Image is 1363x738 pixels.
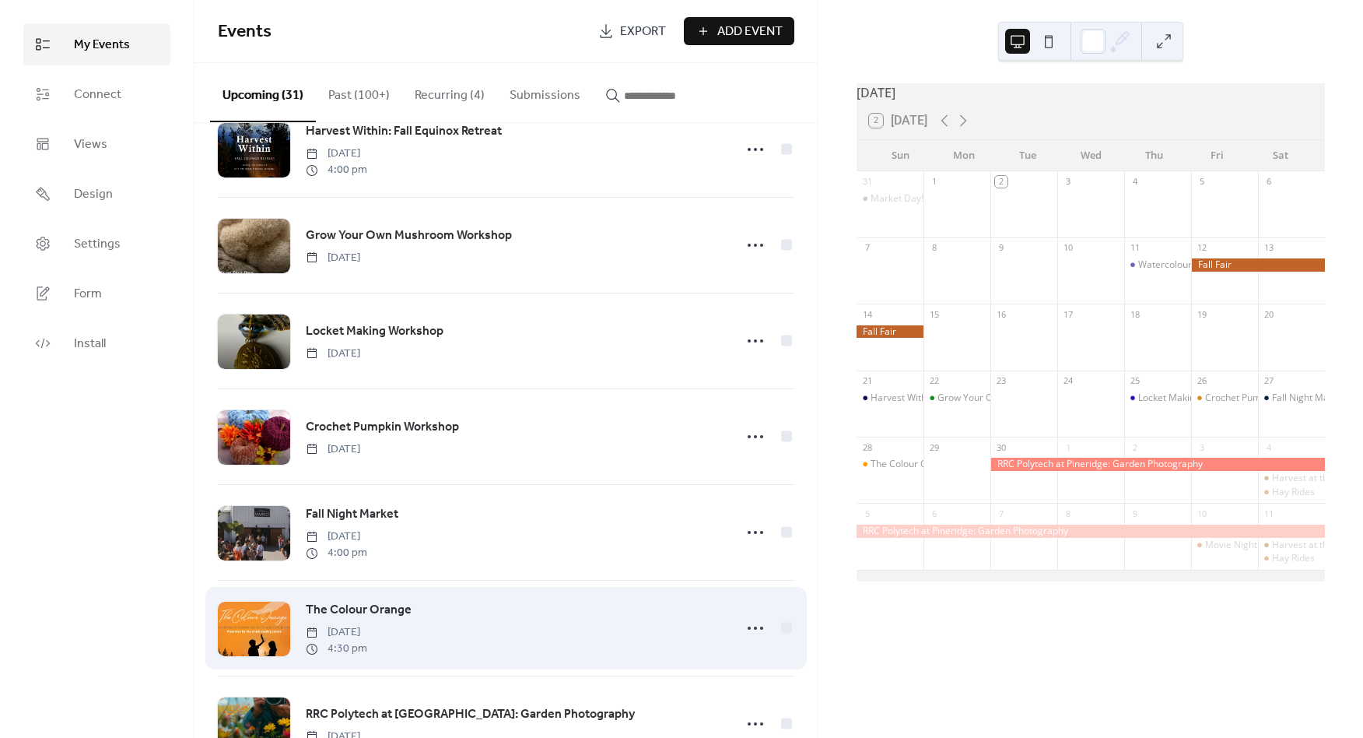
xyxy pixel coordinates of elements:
[74,185,113,204] span: Design
[1062,441,1074,453] div: 1
[23,322,170,364] a: Install
[933,140,996,171] div: Mon
[306,250,360,266] span: [DATE]
[1129,242,1141,254] div: 11
[928,508,940,519] div: 6
[306,122,502,141] span: Harvest Within: Fall Equinox Retreat
[857,458,923,471] div: The Colour Orange
[1129,508,1141,519] div: 9
[1129,375,1141,387] div: 25
[620,23,666,41] span: Export
[857,525,1325,538] div: RRC Polytech at Pineridge: Garden Photography
[74,135,107,154] span: Views
[1062,308,1074,320] div: 17
[1129,176,1141,188] div: 4
[306,545,367,561] span: 4:00 pm
[306,601,412,620] span: The Colour Orange
[861,375,873,387] div: 21
[928,441,940,453] div: 29
[1062,242,1074,254] div: 10
[1062,375,1074,387] div: 24
[871,458,953,471] div: The Colour Orange
[1059,140,1122,171] div: Wed
[1196,441,1207,453] div: 3
[1272,392,1346,405] div: Fall Night Market
[861,176,873,188] div: 31
[871,392,1025,405] div: Harvest Within: Fall Equinox Retreat
[861,441,873,453] div: 28
[1062,508,1074,519] div: 8
[857,192,923,206] div: Market Day!
[23,73,170,115] a: Connect
[1186,140,1249,171] div: Fri
[1196,176,1207,188] div: 5
[928,375,940,387] div: 22
[1129,308,1141,320] div: 18
[1138,258,1266,272] div: Watercolour Pencil Workshop
[928,308,940,320] div: 15
[861,242,873,254] div: 7
[306,529,367,545] span: [DATE]
[1205,392,1325,405] div: Crochet Pumpkin Workshop
[306,418,459,437] span: Crochet Pumpkin Workshop
[74,285,102,304] span: Form
[995,375,1007,387] div: 23
[995,508,1007,519] div: 7
[1123,140,1186,171] div: Thu
[928,176,940,188] div: 1
[995,176,1007,188] div: 2
[995,242,1007,254] div: 9
[306,322,443,342] a: Locket Making Workshop
[23,272,170,315] a: Form
[23,173,170,215] a: Design
[857,325,923,339] div: Fall Fair
[210,63,316,122] button: Upcoming (31)
[1196,308,1207,320] div: 19
[1263,441,1274,453] div: 4
[1138,392,1246,405] div: Locket Making Workshop
[306,441,360,458] span: [DATE]
[1129,441,1141,453] div: 2
[1263,375,1274,387] div: 27
[306,505,398,524] span: Fall Night Market
[1124,258,1191,272] div: Watercolour Pencil Workshop
[684,17,794,45] a: Add Event
[995,441,1007,453] div: 30
[316,63,402,121] button: Past (100+)
[857,392,923,405] div: Harvest Within: Fall Equinox Retreat
[1258,552,1325,565] div: Hay Rides
[306,504,398,525] a: Fall Night Market
[402,63,497,121] button: Recurring (4)
[857,83,1325,102] div: [DATE]
[1191,258,1325,272] div: Fall Fair
[990,458,1325,471] div: RRC Polytech at Pineridge: Garden Photography
[1258,486,1325,499] div: Hay Rides
[1196,508,1207,519] div: 10
[1272,552,1315,565] div: Hay Rides
[587,17,678,45] a: Export
[306,600,412,620] a: The Colour Orange
[1205,539,1320,552] div: Movie Night - Hocus Pocus
[1196,375,1207,387] div: 26
[306,705,635,725] a: RRC Polytech at [GEOGRAPHIC_DATA]: Garden Photography
[1272,486,1315,499] div: Hay Rides
[23,23,170,65] a: My Events
[1263,308,1274,320] div: 20
[928,242,940,254] div: 8
[306,227,512,245] span: Grow Your Own Mushroom Workshop
[996,140,1059,171] div: Tue
[1263,176,1274,188] div: 6
[1191,539,1258,552] div: Movie Night - Hocus Pocus
[306,417,459,438] a: Crochet Pumpkin Workshop
[871,192,923,206] div: Market Day!
[861,308,873,320] div: 14
[306,162,367,178] span: 4:00 pm
[861,508,873,519] div: 5
[23,123,170,165] a: Views
[23,223,170,265] a: Settings
[306,641,367,657] span: 4:30 pm
[306,624,367,641] span: [DATE]
[1258,472,1325,485] div: Harvest at the Hollow Market
[306,146,367,162] span: [DATE]
[1263,508,1274,519] div: 11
